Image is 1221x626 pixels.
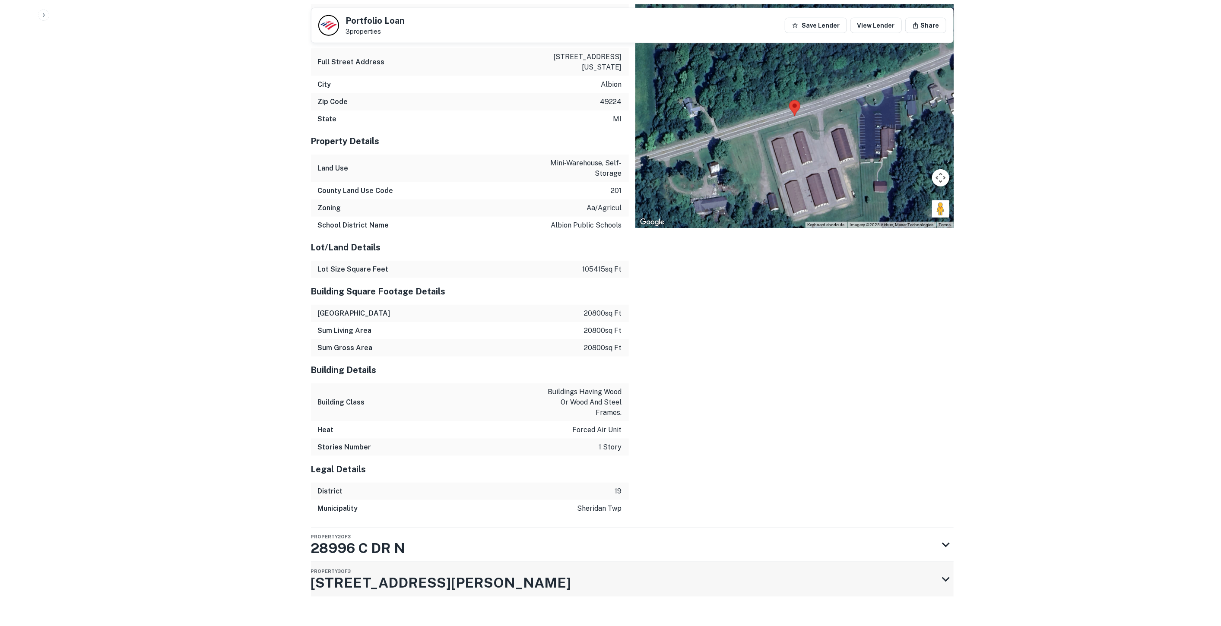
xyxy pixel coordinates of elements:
[587,203,622,213] p: aa/agricul
[311,572,571,593] h3: [STREET_ADDRESS][PERSON_NAME]
[318,343,373,353] h6: Sum Gross Area
[311,534,351,539] span: Property 2 of 3
[551,220,622,231] p: albion public schools
[638,217,666,228] img: Google
[577,503,622,514] p: sheridan twp
[584,326,622,336] p: 20800 sq ft
[584,343,622,353] p: 20800 sq ft
[311,569,351,574] span: Property 3 of 3
[311,241,629,254] h5: Lot/Land Details
[573,425,622,435] p: forced air unit
[905,18,946,33] button: Share
[346,28,405,35] p: 3 properties
[615,486,622,496] p: 19
[932,200,949,218] button: Drag Pegman onto the map to open Street View
[311,135,629,148] h5: Property Details
[311,364,629,376] h5: Building Details
[600,97,622,107] p: 49224
[932,169,949,187] button: Map camera controls
[311,285,629,298] h5: Building Square Footage Details
[318,326,372,336] h6: Sum Living Area
[318,503,358,514] h6: Municipality
[583,264,622,275] p: 105415 sq ft
[311,562,954,597] div: Property3of3[STREET_ADDRESS][PERSON_NAME]
[544,52,622,73] p: [STREET_ADDRESS][US_STATE]
[613,114,622,124] p: mi
[318,397,365,408] h6: Building Class
[318,425,334,435] h6: Heat
[611,186,622,196] p: 201
[318,57,385,67] h6: Full Street Address
[785,18,847,33] button: Save Lender
[599,442,622,452] p: 1 story
[939,222,951,227] a: Terms (opens in new tab)
[601,79,622,90] p: albion
[318,186,393,196] h6: County Land Use Code
[318,79,331,90] h6: City
[318,308,390,319] h6: [GEOGRAPHIC_DATA]
[311,538,406,559] h3: 28996 C DR N
[318,220,389,231] h6: School District Name
[318,114,337,124] h6: State
[808,222,845,228] button: Keyboard shortcuts
[638,217,666,228] a: Open this area in Google Maps (opens a new window)
[318,442,371,452] h6: Stories Number
[318,486,343,496] h6: District
[584,308,622,319] p: 20800 sq ft
[318,97,348,107] h6: Zip Code
[544,387,622,418] p: buildings having wood or wood and steel frames.
[850,18,902,33] a: View Lender
[311,528,954,562] div: Property2of328996 C DR N
[318,203,341,213] h6: Zoning
[311,463,629,476] h5: Legal Details
[346,16,405,25] h5: Portfolio Loan
[318,264,389,275] h6: Lot Size Square Feet
[850,222,934,227] span: Imagery ©2025 Airbus, Maxar Technologies
[544,158,622,179] p: mini-warehouse, self-storage
[318,163,349,174] h6: Land Use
